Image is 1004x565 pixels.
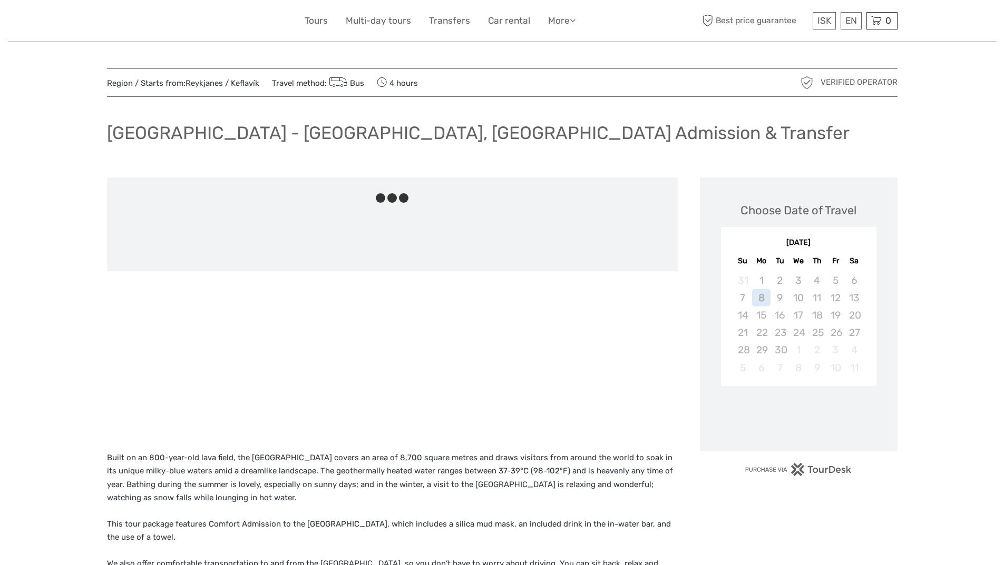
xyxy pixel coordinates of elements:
[700,12,810,29] span: Best price guarantee
[841,12,862,29] div: EN
[752,254,771,268] div: Mo
[789,341,807,359] div: Not available Wednesday, October 1st, 2025
[845,289,863,306] div: Not available Saturday, September 13th, 2025
[771,289,789,306] div: Not available Tuesday, September 9th, 2025
[752,341,771,359] div: Not available Monday, September 29th, 2025
[734,341,752,359] div: Not available Sunday, September 28th, 2025
[740,202,856,219] div: Choose Date of Travel
[429,13,470,28] a: Transfers
[789,272,807,289] div: Not available Wednesday, September 3rd, 2025
[745,463,852,476] img: PurchaseViaTourDesk.png
[305,13,328,28] a: Tours
[808,289,826,306] div: Not available Thursday, September 11th, 2025
[771,341,789,359] div: Not available Tuesday, September 30th, 2025
[808,359,826,376] div: Not available Thursday, October 9th, 2025
[771,272,789,289] div: Not available Tuesday, September 2nd, 2025
[826,341,845,359] div: Not available Friday, October 3rd, 2025
[771,254,789,268] div: Tu
[734,289,752,306] div: Not available Sunday, September 7th, 2025
[826,254,845,268] div: Fr
[752,359,771,376] div: Not available Monday, October 6th, 2025
[845,324,863,341] div: Not available Saturday, September 27th, 2025
[795,413,802,420] div: Loading...
[808,341,826,359] div: Not available Thursday, October 2nd, 2025
[826,324,845,341] div: Not available Friday, September 26th, 2025
[272,75,365,90] span: Travel method:
[789,306,807,324] div: Not available Wednesday, September 17th, 2025
[789,254,807,268] div: We
[752,289,771,306] div: Not available Monday, September 8th, 2025
[771,359,789,376] div: Not available Tuesday, October 7th, 2025
[789,289,807,306] div: Not available Wednesday, September 10th, 2025
[808,306,826,324] div: Not available Thursday, September 18th, 2025
[548,13,576,28] a: More
[821,77,898,88] span: Verified Operator
[789,324,807,341] div: Not available Wednesday, September 24th, 2025
[107,518,678,544] p: This tour package features Comfort Admission to the [GEOGRAPHIC_DATA], which includes a silica mu...
[826,289,845,306] div: Not available Friday, September 12th, 2025
[734,324,752,341] div: Not available Sunday, September 21st, 2025
[734,359,752,376] div: Not available Sunday, October 5th, 2025
[845,254,863,268] div: Sa
[817,15,831,26] span: ISK
[752,324,771,341] div: Not available Monday, September 22nd, 2025
[734,254,752,268] div: Su
[721,237,876,249] div: [DATE]
[845,359,863,376] div: Not available Saturday, October 11th, 2025
[826,359,845,376] div: Not available Friday, October 10th, 2025
[734,272,752,289] div: Not available Sunday, August 31st, 2025
[808,254,826,268] div: Th
[789,359,807,376] div: Not available Wednesday, October 8th, 2025
[845,341,863,359] div: Not available Saturday, October 4th, 2025
[734,306,752,324] div: Not available Sunday, September 14th, 2025
[808,324,826,341] div: Not available Thursday, September 25th, 2025
[186,78,259,88] a: Reykjanes / Keflavík
[327,78,365,88] a: Bus
[826,272,845,289] div: Not available Friday, September 5th, 2025
[808,272,826,289] div: Not available Thursday, September 4th, 2025
[771,306,789,324] div: Not available Tuesday, September 16th, 2025
[107,451,678,505] p: Built on an 800-year-old lava field, the [GEOGRAPHIC_DATA] covers an area of 8,700 square metres ...
[488,13,530,28] a: Car rental
[752,272,771,289] div: Not available Monday, September 1st, 2025
[107,78,259,89] span: Region / Starts from:
[798,74,815,91] img: verified_operator_grey_128.png
[377,75,418,90] span: 4 hours
[884,15,893,26] span: 0
[346,13,411,28] a: Multi-day tours
[845,306,863,324] div: Not available Saturday, September 20th, 2025
[724,272,873,376] div: month 2025-09
[826,306,845,324] div: Not available Friday, September 19th, 2025
[771,324,789,341] div: Not available Tuesday, September 23rd, 2025
[752,306,771,324] div: Not available Monday, September 15th, 2025
[845,272,863,289] div: Not available Saturday, September 6th, 2025
[107,122,850,144] h1: [GEOGRAPHIC_DATA] - [GEOGRAPHIC_DATA], [GEOGRAPHIC_DATA] Admission & Transfer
